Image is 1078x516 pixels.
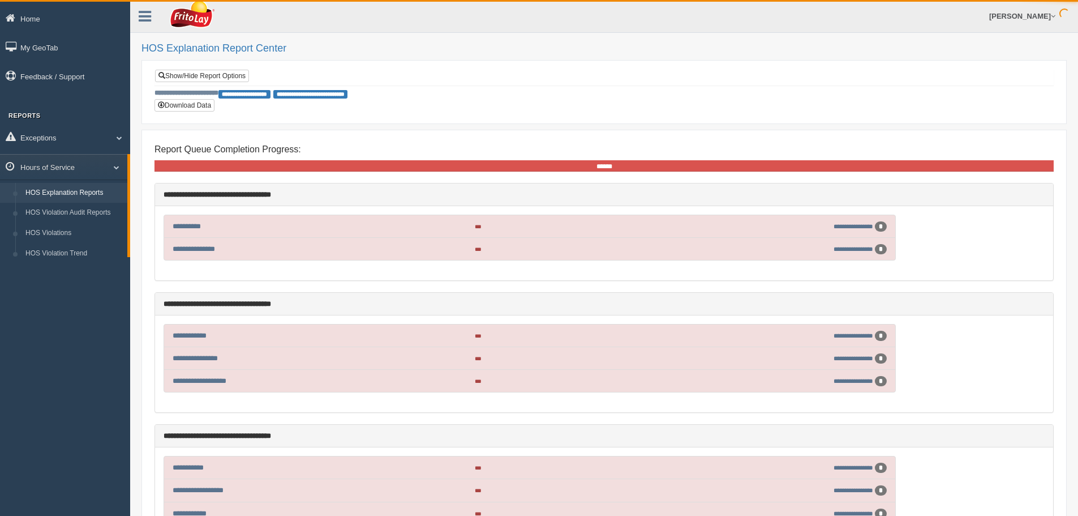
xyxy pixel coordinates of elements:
h4: Report Queue Completion Progress: [154,144,1054,155]
a: HOS Explanation Reports [20,183,127,203]
a: Show/Hide Report Options [155,70,249,82]
button: Download Data [154,99,214,112]
a: HOS Violation Trend [20,244,127,264]
a: HOS Violations [20,223,127,244]
h2: HOS Explanation Report Center [141,43,1067,54]
a: HOS Violation Audit Reports [20,203,127,223]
